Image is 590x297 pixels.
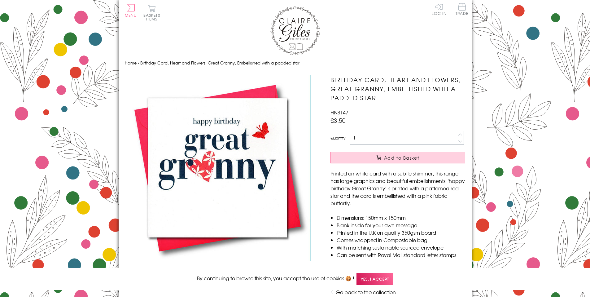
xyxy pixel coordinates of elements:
[125,60,137,66] a: Home
[125,75,311,261] img: Birthday Card, Heart and Flowers, Great Granny, Embellished with a padded star
[125,4,137,17] button: Menu
[138,60,139,66] span: ›
[337,221,465,229] li: Blank inside for your own message
[337,236,465,244] li: Comes wrapped in Compostable bag
[337,229,465,236] li: Printed in the U.K on quality 350gsm board
[384,155,419,161] span: Add to Basket
[337,251,465,259] li: Can be sent with Royal Mail standard letter stamps
[140,60,299,66] span: Birthday Card, Heart and Flowers, Great Granny, Embellished with a padded star
[330,170,465,207] p: Printed on white card with a subtle shimmer, this range has large graphics and beautiful embellis...
[330,116,346,125] span: £3.50
[143,5,160,21] button: Basket0 items
[330,109,348,116] span: HNS147
[337,244,465,251] li: With matching sustainable sourced envelope
[356,273,393,285] span: Yes, I accept
[336,288,396,296] a: Go back to the collection
[330,152,465,163] button: Add to Basket
[330,75,465,102] h1: Birthday Card, Heart and Flowers, Great Granny, Embellished with a padded star
[330,135,345,141] label: Quantity
[125,57,465,69] nav: breadcrumbs
[456,3,469,15] span: Trade
[432,3,447,15] a: Log In
[337,214,465,221] li: Dimensions: 150mm x 150mm
[146,12,160,22] span: 0 items
[125,12,137,18] span: Menu
[456,3,469,16] a: Trade
[270,6,320,55] img: Claire Giles Greetings Cards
